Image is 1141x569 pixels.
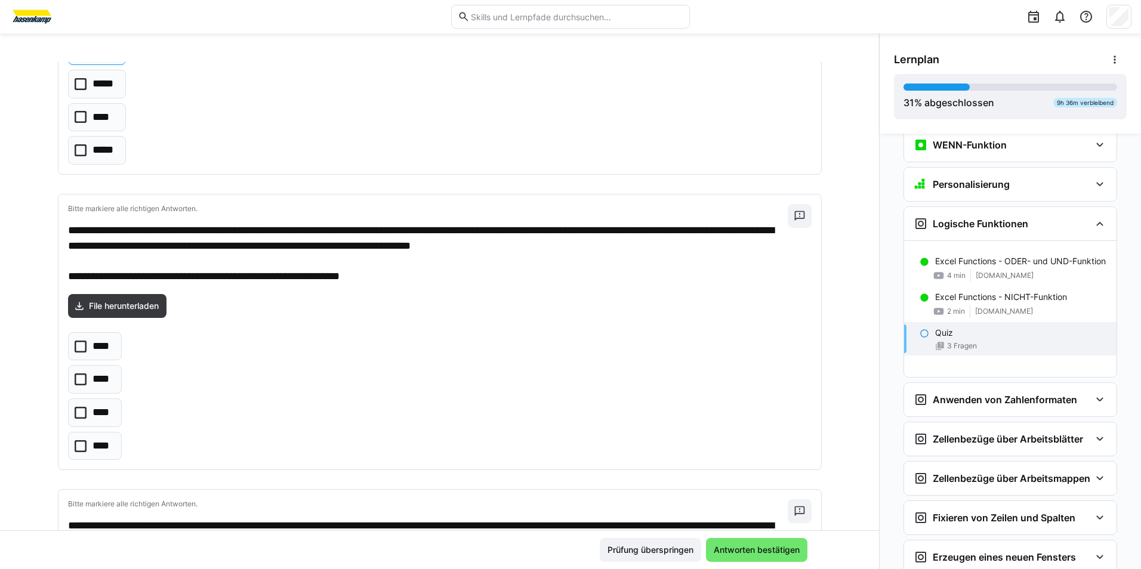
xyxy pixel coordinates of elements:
a: File herunterladen [68,294,167,318]
span: [DOMAIN_NAME] [976,271,1034,280]
p: Excel Functions - ODER- und UND-Funktion [935,255,1106,267]
div: % abgeschlossen [903,95,994,110]
p: Excel Functions - NICHT-Funktion [935,291,1067,303]
span: Lernplan [894,53,939,66]
h3: Zellenbezüge über Arbeitsblätter [933,433,1083,445]
input: Skills und Lernpfade durchsuchen… [470,11,683,22]
span: Prüfung überspringen [606,544,695,556]
span: 3 Fragen [947,341,977,351]
h3: Personalisierung [933,178,1010,190]
h3: Anwenden von Zahlenformaten [933,394,1077,406]
h3: Erzeugen eines neuen Fensters [933,551,1076,563]
h3: Zellenbezüge über Arbeitsmappen [933,472,1090,484]
div: 9h 36m verbleibend [1053,98,1117,107]
p: Bitte markiere alle richtigen Antworten. [68,204,788,214]
span: [DOMAIN_NAME] [975,307,1033,316]
button: Antworten bestätigen [706,538,807,562]
span: 4 min [947,271,966,280]
span: File herunterladen [87,300,161,312]
button: Prüfung überspringen [600,538,701,562]
span: 2 min [947,307,965,316]
h3: Logische Funktionen [933,218,1028,230]
span: 31 [903,97,914,109]
p: Quiz [935,327,953,339]
span: Antworten bestätigen [712,544,801,556]
h3: WENN-Funktion [933,139,1007,151]
p: Bitte markiere alle richtigen Antworten. [68,499,788,509]
h3: Fixieren von Zeilen und Spalten [933,512,1075,524]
